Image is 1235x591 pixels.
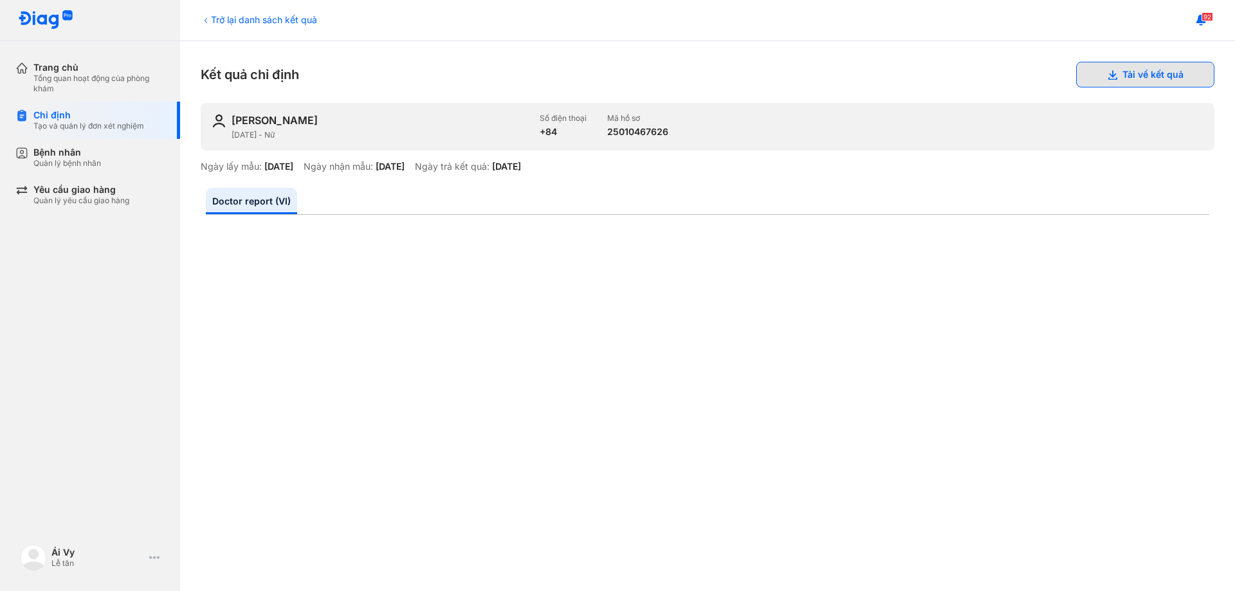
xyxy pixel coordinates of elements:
div: Ngày nhận mẫu: [304,161,373,172]
div: Ngày trả kết quả: [415,161,489,172]
div: Tạo và quản lý đơn xét nghiệm [33,121,144,131]
div: Tổng quan hoạt động của phòng khám [33,73,165,94]
div: Trang chủ [33,62,165,73]
div: Ngày lấy mẫu: [201,161,262,172]
div: [DATE] [264,161,293,172]
span: 92 [1202,12,1213,21]
div: Quản lý bệnh nhân [33,158,101,168]
div: Bệnh nhân [33,147,101,158]
div: [DATE] [376,161,405,172]
div: Chỉ định [33,109,144,121]
div: Lễ tân [51,558,144,568]
div: Kết quả chỉ định [201,62,1214,87]
div: Yêu cầu giao hàng [33,184,129,195]
div: Ái Vy [51,547,144,558]
div: Mã hồ sơ [607,113,668,123]
div: [PERSON_NAME] [232,113,318,127]
a: Doctor report (VI) [206,188,297,214]
img: logo [21,545,46,570]
div: Số điện thoại [540,113,587,123]
div: [DATE] - Nữ [232,130,529,140]
div: +84 [540,126,587,138]
div: Trở lại danh sách kết quả [201,13,317,26]
div: [DATE] [492,161,521,172]
button: Tải về kết quả [1076,62,1214,87]
div: 25010467626 [607,126,668,138]
img: user-icon [211,113,226,129]
div: Quản lý yêu cầu giao hàng [33,195,129,206]
img: logo [18,10,73,30]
